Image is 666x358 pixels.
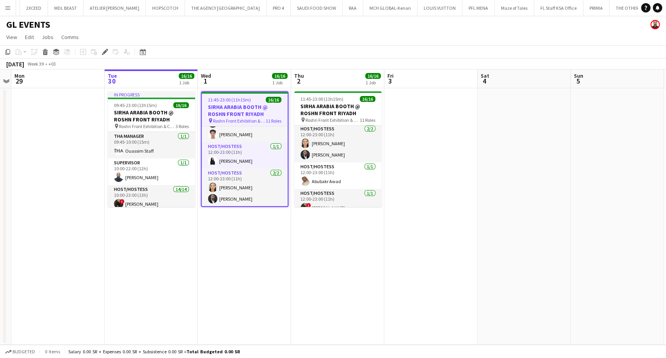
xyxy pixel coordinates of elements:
[213,118,266,124] span: Roshn Front Exhibition & Conference Center - [GEOGRAPHIC_DATA]
[366,80,380,85] div: 1 Job
[208,97,251,103] span: 11:45-23:00 (11h15m)
[343,0,363,16] button: RAA
[61,34,79,41] span: Comms
[266,0,291,16] button: PRO 4
[417,0,462,16] button: LOUIS VUITTON
[294,162,382,189] app-card-role: Host/Hostess1/112:00-23:00 (11h)Abubakr Awad
[4,347,36,356] button: Budgeted
[202,169,288,207] app-card-role: Host/Hostess2/212:00-23:00 (11h)[PERSON_NAME][PERSON_NAME]
[119,123,176,129] span: Roshn Front Exhibition & Conference Center - [GEOGRAPHIC_DATA]
[363,0,417,16] button: MCH GLOBAL-Kenan
[201,91,288,207] app-job-card: 11:45-23:00 (11h15m)16/16SIRHA ARABIA BOOTH @ ROSHN FRONT RIYADH Roshn Front Exhibition & Confere...
[360,117,375,123] span: 11 Roles
[6,34,17,41] span: View
[294,125,382,162] app-card-role: Host/Hostess2/212:00-23:00 (11h)[PERSON_NAME][PERSON_NAME]
[272,80,287,85] div: 1 Job
[365,73,381,79] span: 16/16
[20,0,48,16] button: 2XCEED
[481,72,489,79] span: Sat
[25,34,34,41] span: Edit
[176,123,189,129] span: 3 Roles
[300,96,343,102] span: 11:45-23:00 (11h15m)
[387,72,394,79] span: Fri
[108,91,195,207] app-job-card: In progress09:45-23:00 (13h15m)16/16SIRHA ARABIA BOOTH @ ROSHN FRONT RIYADH Roshn Front Exhibitio...
[173,102,189,108] span: 16/16
[534,0,583,16] button: FL Staff KSA Office
[48,0,83,16] button: MDL BEAST
[186,349,240,354] span: Total Budgeted 0.00 SR
[480,77,489,85] span: 4
[573,77,583,85] span: 5
[58,32,82,42] a: Comms
[83,0,146,16] button: ATELIER [PERSON_NAME]
[272,73,288,79] span: 16/16
[200,77,211,85] span: 1
[202,103,288,118] h3: SIRHA ARABIA BOOTH @ ROSHN FRONT RIYADH
[201,72,211,79] span: Wed
[294,103,382,117] h3: SIRHA ARABIA BOOTH @ ROSHN FRONT RIYADH
[185,0,266,16] button: THE AGENCY [GEOGRAPHIC_DATA]
[293,77,304,85] span: 2
[306,203,311,208] span: !
[22,32,37,42] a: Edit
[43,349,62,354] span: 0 items
[108,72,117,79] span: Tue
[266,97,281,103] span: 16/16
[42,34,53,41] span: Jobs
[294,189,382,216] app-card-role: Host/Hostess1/112:00-23:00 (11h)![PERSON_NAME]
[48,61,56,67] div: +03
[39,32,57,42] a: Jobs
[68,349,240,354] div: Salary 0.00 SR + Expenses 0.00 SR + Subsistence 0.00 SR =
[294,72,304,79] span: Thu
[3,32,20,42] a: View
[266,118,281,124] span: 11 Roles
[107,77,117,85] span: 30
[13,77,25,85] span: 29
[6,60,24,68] div: [DATE]
[14,72,25,79] span: Mon
[108,159,195,185] app-card-role: Supervisor1/110:00-22:00 (12h)[PERSON_NAME]
[574,72,583,79] span: Sun
[609,0,657,16] button: THE OTHER GUYZ
[583,0,609,16] button: PRIMIA
[650,20,660,29] app-user-avatar: Ouassim Arzouk
[179,73,194,79] span: 16/16
[294,91,382,207] app-job-card: 11:45-23:00 (11h15m)16/16SIRHA ARABIA BOOTH @ ROSHN FRONT RIYADH Roshn Front Exhibition & Confere...
[108,91,195,98] div: In progress
[360,96,375,102] span: 16/16
[26,61,45,67] span: Week 39
[114,102,157,108] span: 09:45-23:00 (13h15m)
[495,0,534,16] button: Maze of Tales
[12,349,35,354] span: Budgeted
[462,0,495,16] button: PFL MENA
[108,109,195,123] h3: SIRHA ARABIA BOOTH @ ROSHN FRONT RIYADH
[146,0,185,16] button: HOPSCOTCH
[305,117,360,123] span: Roshn Front Exhibition & Conference Center - [GEOGRAPHIC_DATA]
[120,199,124,204] span: !
[179,80,194,85] div: 1 Job
[6,19,50,30] h1: GL EVENTS
[108,132,195,159] app-card-role: THA Manager1/109:45-10:00 (15m)Ouassim Staff
[202,142,288,169] app-card-role: Host/Hostess1/112:00-23:00 (11h)[PERSON_NAME]
[291,0,343,16] button: SAUDI FOOD SHOW
[386,77,394,85] span: 3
